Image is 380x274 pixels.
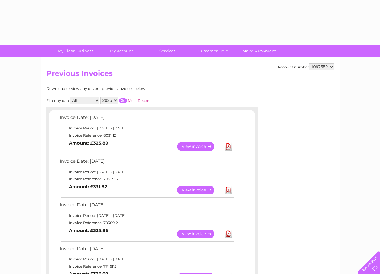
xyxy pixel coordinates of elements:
[225,186,232,194] a: Download
[188,45,238,57] a: Customer Help
[46,97,205,104] div: Filter by date
[177,142,222,151] a: View
[58,132,235,139] td: Invoice Reference: 8021112
[58,125,235,132] td: Invoice Period: [DATE] - [DATE]
[278,63,334,70] div: Account number
[128,98,151,103] a: Most Recent
[58,219,235,227] td: Invoice Reference: 7838912
[142,45,192,57] a: Services
[50,45,100,57] a: My Clear Business
[69,228,108,233] b: Amount: £325.86
[46,69,334,81] h2: Previous Invoices
[58,157,235,168] td: Invoice Date: [DATE]
[58,168,235,176] td: Invoice Period: [DATE] - [DATE]
[177,230,222,238] a: View
[58,113,235,125] td: Invoice Date: [DATE]
[58,256,235,263] td: Invoice Period: [DATE] - [DATE]
[58,175,235,183] td: Invoice Reference: 7930557
[225,230,232,238] a: Download
[96,45,146,57] a: My Account
[177,186,222,194] a: View
[58,245,235,256] td: Invoice Date: [DATE]
[225,142,232,151] a: Download
[58,263,235,270] td: Invoice Reference: 7746115
[69,184,107,189] b: Amount: £331.82
[58,212,235,219] td: Invoice Period: [DATE] - [DATE]
[69,140,108,146] b: Amount: £325.89
[46,86,205,91] div: Download or view any of your previous invoices below.
[234,45,284,57] a: Make A Payment
[58,201,235,212] td: Invoice Date: [DATE]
